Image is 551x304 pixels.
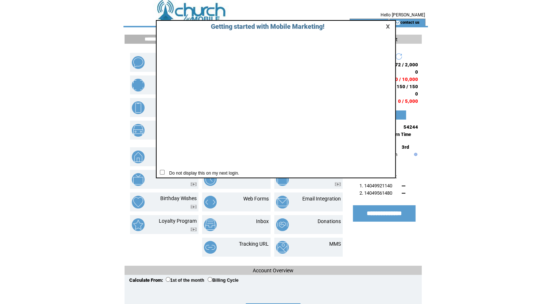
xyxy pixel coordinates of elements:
[132,173,145,186] img: text-to-screen.png
[359,183,392,188] span: 1. 14049921140
[302,196,341,202] a: Email Integration
[415,69,418,75] span: 0
[166,278,204,283] label: 1st of the month
[253,268,294,273] span: Account Overview
[388,62,418,67] span: 1,272 / 2,000
[402,144,409,150] span: 3rd
[190,182,197,186] img: video.png
[412,153,417,156] img: help.gif
[204,241,217,254] img: tracking-url.png
[318,218,341,224] a: Donations
[204,23,324,30] span: Getting started with Mobile Marketing!
[132,218,145,231] img: loyalty-program.png
[335,182,341,186] img: video.png
[159,218,197,224] a: Loyalty Program
[415,91,418,97] span: 0
[404,124,418,130] span: 54244
[190,205,197,209] img: video.png
[239,241,269,247] a: Tracking URL
[385,132,411,137] span: Eastern Time
[208,278,239,283] label: Billing Cycle
[204,196,217,208] img: web-forms.png
[395,77,418,82] span: 0 / 10,000
[166,171,239,176] span: Do not display this on my next login.
[132,101,145,114] img: mobile-websites.png
[398,98,418,104] span: 0 / 5,000
[166,277,170,282] input: 1st of the month
[329,241,341,247] a: MMS
[132,151,145,163] img: property-listing.png
[397,84,418,89] span: 150 / 150
[208,277,212,282] input: Billing Cycle
[256,218,269,224] a: Inbox
[132,124,145,137] img: vehicle-listing.png
[243,196,269,202] a: Web Forms
[361,20,366,26] img: account_icon.gif
[132,79,145,91] img: mobile-coupons.png
[400,20,420,24] a: contact us
[276,173,289,186] img: text-to-win.png
[132,196,145,208] img: birthday-wishes.png
[132,56,145,69] img: text-blast.png
[359,190,392,196] span: 2. 14049561480
[381,12,425,17] span: Hello [PERSON_NAME]
[190,227,197,231] img: video.png
[204,173,217,186] img: scheduled-tasks.png
[276,196,289,208] img: email-integration.png
[129,277,163,283] span: Calculate From:
[395,20,400,26] img: contact_us_icon.gif
[276,241,289,254] img: mms.png
[204,218,217,231] img: inbox.png
[276,218,289,231] img: donations.png
[160,195,197,201] a: Birthday Wishes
